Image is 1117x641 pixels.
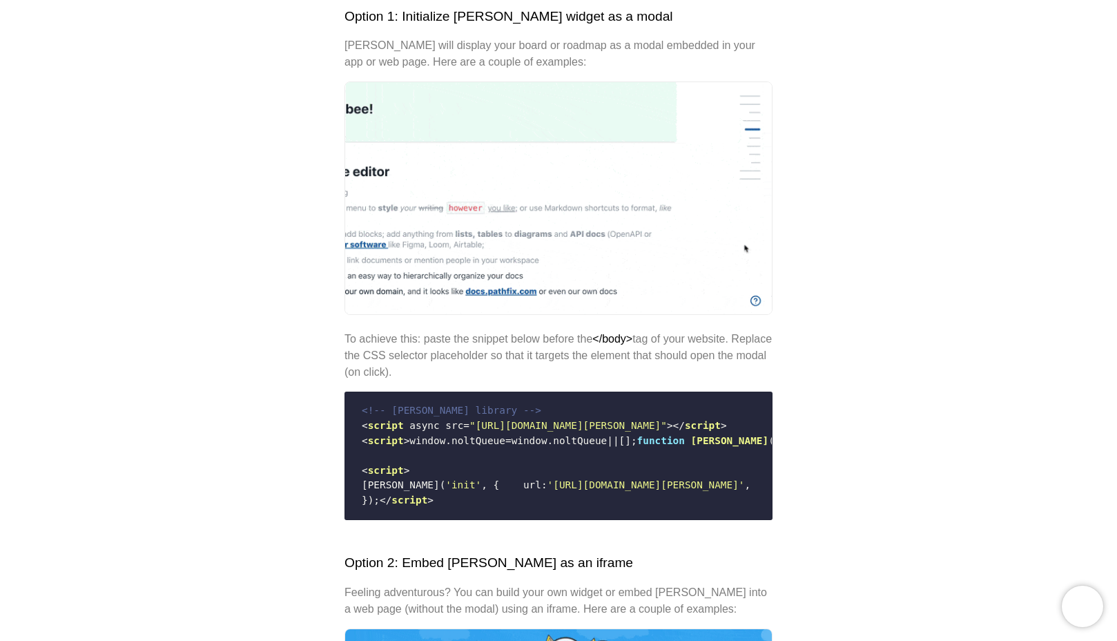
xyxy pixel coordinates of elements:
span: [PERSON_NAME]( [362,479,445,490]
span: > [404,465,410,476]
span: > [427,495,434,506]
p: Feeling adventurous? You can build your own widget or embed [PERSON_NAME] into a web page (withou... [344,584,773,618]
span: script [391,495,427,506]
span: script [368,465,404,476]
span: </ [380,495,391,506]
span: > [667,420,673,431]
span: < [362,435,368,446]
span: window [409,435,445,446]
span: = [463,420,469,431]
span: async [409,420,439,431]
p: To achieve this: paste the snippet below before the tag of your website. Replace the CSS selector... [344,331,773,381]
span: , [745,479,751,490]
span: function [637,435,685,446]
span: [PERSON_NAME] [691,435,769,446]
span: ( [768,435,775,446]
span: src [445,420,463,431]
p: [PERSON_NAME] will display your board or roadmap as a modal embedded in your app or web page. Her... [344,37,773,70]
span: .noltQueue= [445,435,511,446]
h2: Option 2: Embed [PERSON_NAME] as an iframe [344,553,773,573]
span: script [368,420,404,431]
iframe: Chatra live chat [1062,586,1103,627]
span: url [523,479,541,490]
span: script [685,420,721,431]
span: "[URL][DOMAIN_NAME][PERSON_NAME]" [469,420,667,431]
span: '[URL][DOMAIN_NAME][PERSON_NAME]' [547,479,745,490]
span: .noltQueue||[]; [547,435,637,446]
span: , { [481,479,499,490]
span: <!-- [PERSON_NAME] library --> [362,405,541,416]
span: </ [673,420,685,431]
span: < [362,420,368,431]
span: < [362,465,368,476]
span: > [404,435,410,446]
span: 'init' [445,479,481,490]
span: : [541,479,547,490]
strong: </body> [592,333,632,345]
h2: Option 1: Initialize [PERSON_NAME] widget as a modal [344,7,773,27]
span: window [512,435,547,446]
span: }); [362,495,380,506]
span: script [368,435,404,446]
img: Modal examples [344,82,773,315]
span: > [721,420,727,431]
